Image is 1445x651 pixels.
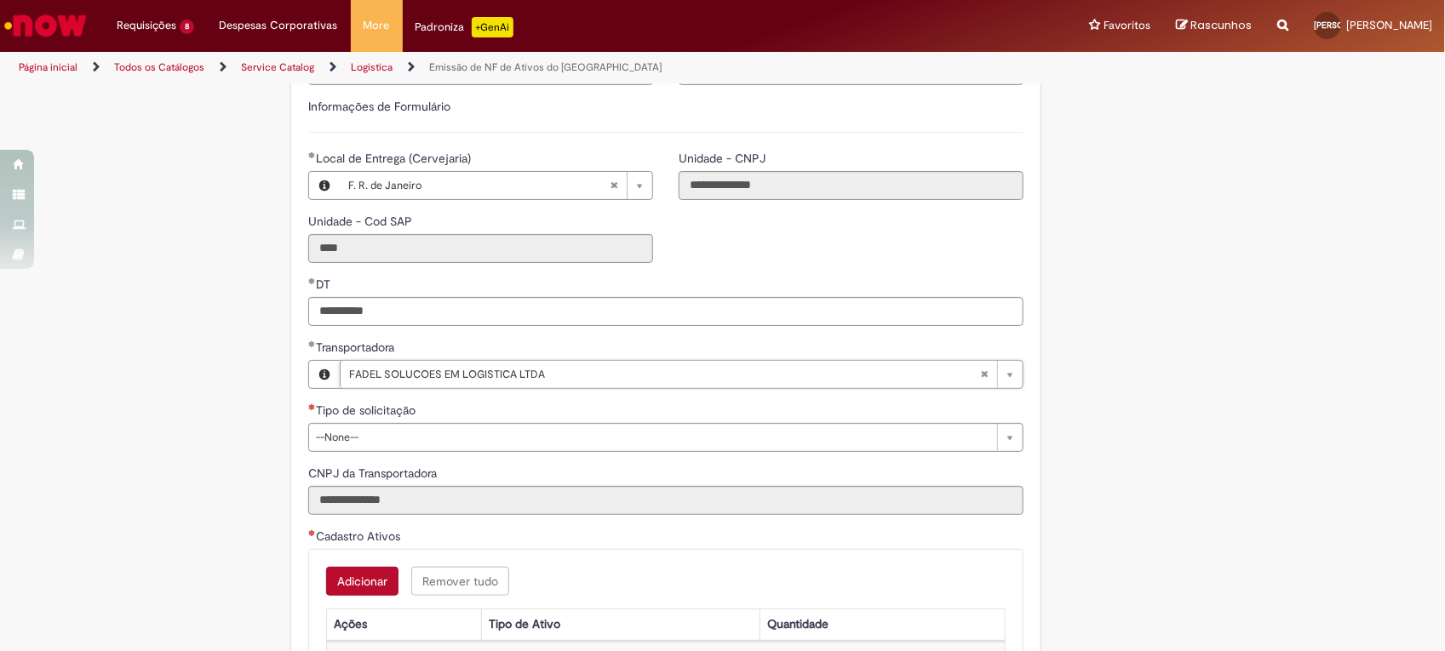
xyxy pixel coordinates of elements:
[308,529,316,536] span: Necessários
[326,567,399,596] button: Add a row for Cadastro Ativos
[340,361,1023,388] a: FADEL SOLUCOES EM LOGISTICA LTDALimpar campo Transportadora
[679,151,769,166] span: Somente leitura - Unidade - CNPJ
[316,277,334,292] span: Somente leitura - DT
[19,60,77,74] a: Página inicial
[308,297,1024,326] input: DT
[316,340,398,355] span: Necessários - Transportadora
[1346,18,1432,32] span: [PERSON_NAME]
[1314,20,1380,31] span: [PERSON_NAME]
[327,608,481,640] th: Ações
[308,277,316,284] span: Obrigatório Preenchido
[316,528,404,544] span: Cadastro Ativos
[13,52,950,83] ul: Trilhas de página
[316,151,474,166] span: Necessários - Local de Entrega (Cervejaria)
[416,17,513,37] div: Padroniza
[308,465,440,481] span: Somente leitura - CNPJ da Transportadora
[180,20,194,34] span: 8
[308,340,316,347] span: Obrigatório Preenchido
[309,361,340,388] button: Transportadora, Visualizar este registro FADEL SOLUCOES EM LOGISTICA LTDA
[364,17,390,34] span: More
[114,60,204,74] a: Todos os Catálogos
[308,99,450,114] label: Informações de Formulário
[1190,17,1252,33] span: Rascunhos
[601,172,627,199] abbr: Limpar campo Local de Entrega (Cervejaria)
[308,486,1024,515] input: CNPJ da Transportadora
[760,608,1006,640] th: Quantidade
[308,403,316,410] span: Necessários
[1104,17,1150,34] span: Favoritos
[220,17,338,34] span: Despesas Corporativas
[472,17,513,37] p: +GenAi
[117,17,176,34] span: Requisições
[481,608,760,640] th: Tipo de Ativo
[309,172,340,199] button: Local de Entrega (Cervejaria), Visualizar este registro F. R. de Janeiro
[316,403,419,418] span: Tipo de solicitação
[241,60,314,74] a: Service Catalog
[972,361,997,388] abbr: Limpar campo Transportadora
[349,361,980,388] span: FADEL SOLUCOES EM LOGISTICA LTDA
[340,172,652,199] a: F. R. de JaneiroLimpar campo Local de Entrega (Cervejaria)
[1176,18,1252,34] a: Rascunhos
[348,172,610,199] span: F. R. de Janeiro
[308,234,653,263] input: Unidade - Cod SAP
[679,150,769,167] label: Somente leitura - Unidade - CNPJ
[308,151,316,158] span: Obrigatório Preenchido
[308,213,416,230] label: Somente leitura - Unidade - Cod SAP
[679,171,1024,200] input: Unidade - CNPJ
[429,60,662,74] a: Emissão de NF de Ativos do [GEOGRAPHIC_DATA]
[316,424,989,451] span: --None--
[2,9,89,43] img: ServiceNow
[308,214,416,229] span: Somente leitura - Unidade - Cod SAP
[351,60,393,74] a: Logistica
